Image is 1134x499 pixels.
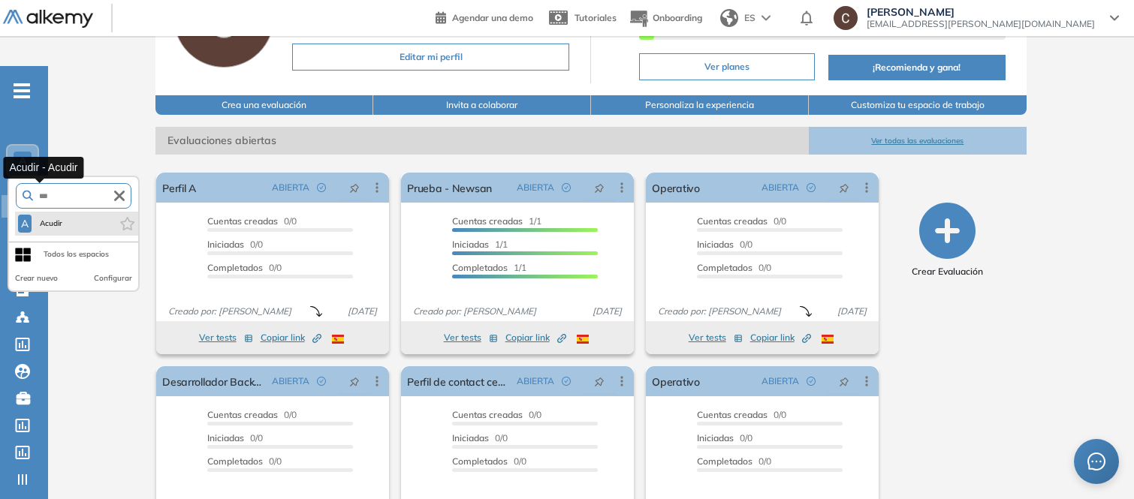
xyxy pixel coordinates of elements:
[207,239,244,250] span: Iniciadas
[594,182,605,194] span: pushpin
[517,374,554,388] span: ABIERTA
[697,262,752,273] span: Completados
[697,432,752,443] span: 0/0
[652,173,700,203] a: Operativo
[155,127,809,155] span: Evaluaciones abiertas
[292,44,569,71] button: Editar mi perfil
[261,329,321,347] button: Copiar link
[207,409,278,420] span: Cuentas creadas
[452,215,541,227] span: 1/1
[452,455,508,467] span: Completados
[828,55,1006,80] button: ¡Recomienda y gana!
[697,455,752,467] span: Completados
[207,409,297,420] span: 0/0
[14,89,30,92] i: -
[452,239,508,250] span: 1/1
[317,183,326,192] span: check-circle
[199,329,253,347] button: Ver tests
[807,377,816,386] span: check-circle
[652,366,700,396] a: Operativo
[162,173,196,203] a: Perfil A
[452,12,533,23] span: Agendar una demo
[591,95,809,115] button: Personaliza la experiencia
[587,305,628,318] span: [DATE]
[828,176,861,200] button: pushpin
[828,369,861,393] button: pushpin
[762,15,771,21] img: arrow
[652,305,787,318] span: Creado por: [PERSON_NAME]
[94,272,132,284] button: Configurar
[207,455,263,467] span: Completados
[342,305,383,318] span: [DATE]
[912,203,983,278] button: Crear Evaluación
[272,374,309,388] span: ABIERTA
[317,377,326,386] span: check-circle
[452,409,541,420] span: 0/0
[697,409,786,420] span: 0/0
[207,432,244,443] span: Iniciadas
[653,12,702,23] span: Onboarding
[15,272,58,284] button: Crear nuevo
[272,181,309,194] span: ABIERTA
[21,218,29,230] span: A
[762,374,799,388] span: ABIERTA
[407,173,492,203] a: Prueba - Newsan
[697,262,771,273] span: 0/0
[807,183,816,192] span: check-circle
[38,218,65,230] span: Acudir
[697,239,734,250] span: Iniciadas
[594,375,605,387] span: pushpin
[744,11,755,25] span: ES
[697,409,768,420] span: Cuentas creadas
[444,329,498,347] button: Ver tests
[697,432,734,443] span: Iniciadas
[452,455,526,467] span: 0/0
[750,331,811,344] span: Copiar link
[452,262,526,273] span: 1/1
[697,215,786,227] span: 0/0
[575,12,617,23] span: Tutoriales
[452,432,508,443] span: 0/0
[338,176,371,200] button: pushpin
[452,432,489,443] span: Iniciadas
[162,366,266,396] a: Desarrollador Backend
[697,455,771,467] span: 0/0
[373,95,591,115] button: Invita a colaborar
[452,262,508,273] span: Completados
[261,331,321,344] span: Copiar link
[517,181,554,194] span: ABIERTA
[867,18,1095,30] span: [EMAIL_ADDRESS][PERSON_NAME][DOMAIN_NAME]
[207,455,282,467] span: 0/0
[697,239,752,250] span: 0/0
[407,305,542,318] span: Creado por: [PERSON_NAME]
[452,239,489,250] span: Iniciadas
[839,182,849,194] span: pushpin
[407,366,511,396] a: Perfil de contact center
[349,182,360,194] span: pushpin
[3,10,93,29] img: Logo
[750,329,811,347] button: Copiar link
[338,369,371,393] button: pushpin
[207,262,263,273] span: Completados
[831,305,873,318] span: [DATE]
[1087,452,1105,470] span: message
[505,331,566,344] span: Copiar link
[436,8,533,26] a: Agendar una demo
[629,2,702,35] button: Onboarding
[822,335,834,344] img: ESP
[349,375,360,387] span: pushpin
[505,329,566,347] button: Copiar link
[562,183,571,192] span: check-circle
[762,181,799,194] span: ABIERTA
[332,335,344,344] img: ESP
[839,375,849,387] span: pushpin
[689,329,743,347] button: Ver tests
[207,262,282,273] span: 0/0
[207,215,278,227] span: Cuentas creadas
[3,157,83,179] div: Acudir - Acudir
[639,53,814,80] button: Ver planes
[583,176,616,200] button: pushpin
[809,95,1027,115] button: Customiza tu espacio de trabajo
[162,305,297,318] span: Creado por: [PERSON_NAME]
[207,239,263,250] span: 0/0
